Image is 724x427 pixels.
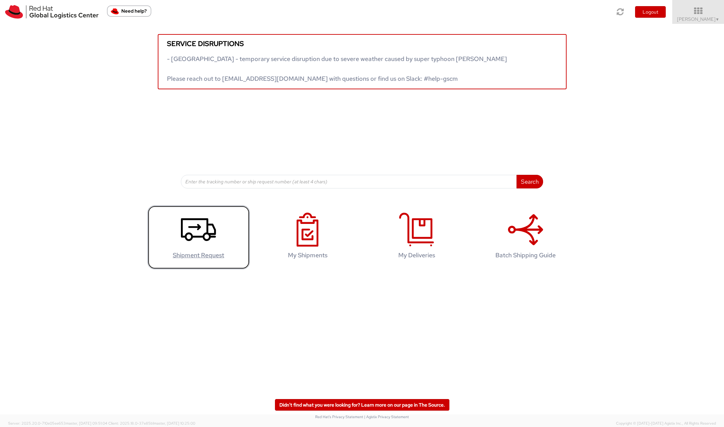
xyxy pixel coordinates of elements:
span: ▼ [715,17,720,22]
a: | Agistix Privacy Statement [364,414,409,419]
h4: Batch Shipping Guide [482,252,570,259]
span: Client: 2025.18.0-37e85b1 [108,421,195,426]
button: Logout [635,6,666,18]
img: rh-logistics-00dfa346123c4ec078e1.svg [5,5,98,19]
a: Red Hat's Privacy Statement [315,414,363,419]
span: master, [DATE] 09:51:04 [66,421,107,426]
h4: Shipment Request [155,252,243,259]
h4: My Shipments [264,252,352,259]
button: Search [517,175,543,188]
span: Server: 2025.20.0-710e05ee653 [8,421,107,426]
a: Shipment Request [148,205,250,269]
a: My Deliveries [366,205,468,269]
h4: My Deliveries [373,252,461,259]
span: master, [DATE] 10:25:00 [154,421,195,426]
a: Didn't find what you were looking for? Learn more on our page in The Source. [275,399,449,411]
a: Service disruptions - [GEOGRAPHIC_DATA] - temporary service disruption due to severe weather caus... [158,34,567,89]
span: Copyright © [DATE]-[DATE] Agistix Inc., All Rights Reserved [616,421,716,426]
span: [PERSON_NAME] [677,16,720,22]
span: - [GEOGRAPHIC_DATA] - temporary service disruption due to severe weather caused by super typhoon ... [167,55,507,82]
a: Batch Shipping Guide [475,205,577,269]
input: Enter the tracking number or ship request number (at least 4 chars) [181,175,517,188]
a: My Shipments [257,205,359,269]
button: Need help? [107,5,151,17]
h5: Service disruptions [167,40,557,47]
